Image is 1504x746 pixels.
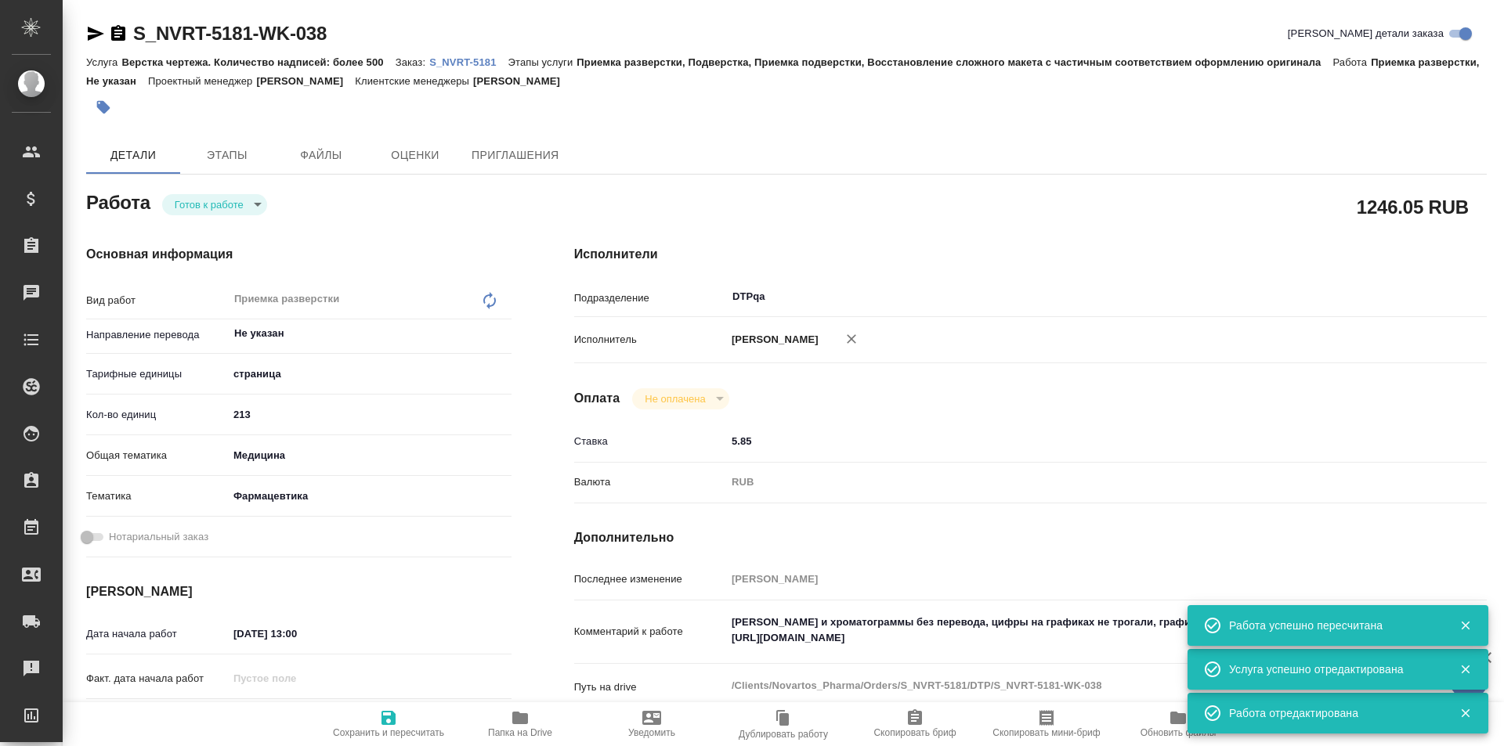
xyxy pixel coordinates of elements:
[628,727,675,738] span: Уведомить
[739,729,828,740] span: Дублировать работу
[508,56,577,68] p: Этапы услуги
[1357,193,1469,220] h2: 1246.05 RUB
[1449,706,1481,720] button: Закрыть
[472,146,559,165] span: Приглашения
[574,434,726,449] p: Ставка
[333,727,444,738] span: Сохранить и пересчитать
[1229,705,1436,721] div: Работа отредактирована
[574,389,620,408] h4: Оплата
[86,671,228,687] p: Факт. дата начала работ
[86,407,228,423] p: Кол-во единиц
[256,75,355,87] p: [PERSON_NAME]
[981,702,1112,746] button: Скопировать мини-бриф
[133,23,327,44] a: S_NVRT-5181-WK-038
[574,332,726,348] p: Исполнитель
[718,702,849,746] button: Дублировать работу
[148,75,256,87] p: Проектный менеджер
[429,55,508,68] a: S_NVRT-5181
[1141,727,1217,738] span: Обновить файлы
[86,24,105,43] button: Скопировать ссылку для ЯМессенджера
[640,392,710,405] button: Не оплачена
[454,702,586,746] button: Папка на Drive
[1112,702,1244,746] button: Обновить файлы
[170,198,248,211] button: Готов к работе
[86,293,228,308] p: Вид работ
[86,448,228,463] p: Общая тематика
[228,403,512,426] input: ✎ Введи что-нибудь
[574,528,1487,547] h4: Дополнительно
[355,75,473,87] p: Клиентские менеджеры
[86,327,228,343] p: Направление перевода
[378,146,453,165] span: Оценки
[228,667,365,690] input: Пустое поле
[1332,56,1371,68] p: Работа
[574,290,726,306] p: Подразделение
[873,727,956,738] span: Скопировать бриф
[86,187,150,215] h2: Работа
[1229,661,1436,677] div: Услуга успешно отредактирована
[726,672,1411,699] textarea: /Clients/Novartos_Pharma/Orders/S_NVRT-5181/DTP/S_NVRT-5181-WK-038
[574,624,726,640] p: Комментарий к работе
[632,388,728,409] div: Готов к работе
[574,571,726,587] p: Последнее изменение
[162,194,267,215] div: Готов к работе
[109,24,128,43] button: Скопировать ссылку
[726,568,1411,590] input: Пустое поле
[574,474,726,490] p: Валюта
[503,332,506,335] button: Open
[86,245,512,264] h4: Основная информация
[586,702,718,746] button: Уведомить
[86,582,512,601] h4: [PERSON_NAME]
[86,626,228,642] p: Дата начала работ
[86,366,228,382] p: Тарифные единицы
[284,146,359,165] span: Файлы
[86,488,228,504] p: Тематика
[86,56,121,68] p: Услуга
[473,75,572,87] p: [PERSON_NAME]
[228,442,512,469] div: Медицина
[1402,295,1405,298] button: Open
[834,322,869,356] button: Удалить исполнителя
[228,361,512,387] div: страница
[96,146,171,165] span: Детали
[429,56,508,68] p: S_NVRT-5181
[1229,618,1436,633] div: Работа успешно пересчитана
[574,245,1487,264] h4: Исполнители
[574,679,726,695] p: Путь на drive
[121,56,395,68] p: Верстка чертежа. Количество надписей: более 500
[228,483,512,510] div: Фармацевтика
[323,702,454,746] button: Сохранить и пересчитать
[86,90,121,124] button: Добавить тэг
[577,56,1332,68] p: Приемка разверстки, Подверстка, Приемка подверстки, Восстановление сложного макета с частичным со...
[726,609,1411,651] textarea: [PERSON_NAME] и хроматограммы без перевода, цифры на графиках не трогали, графики под развёрстку,...
[1449,662,1481,676] button: Закрыть
[1449,618,1481,632] button: Закрыть
[726,469,1411,496] div: RUB
[726,430,1411,452] input: ✎ Введи что-нибудь
[228,622,365,645] input: ✎ Введи что-нибудь
[726,332,819,348] p: [PERSON_NAME]
[396,56,429,68] p: Заказ:
[1288,26,1444,41] span: [PERSON_NAME] детали заказа
[992,727,1100,738] span: Скопировать мини-бриф
[488,727,552,738] span: Папка на Drive
[190,146,265,165] span: Этапы
[109,529,208,545] span: Нотариальный заказ
[849,702,981,746] button: Скопировать бриф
